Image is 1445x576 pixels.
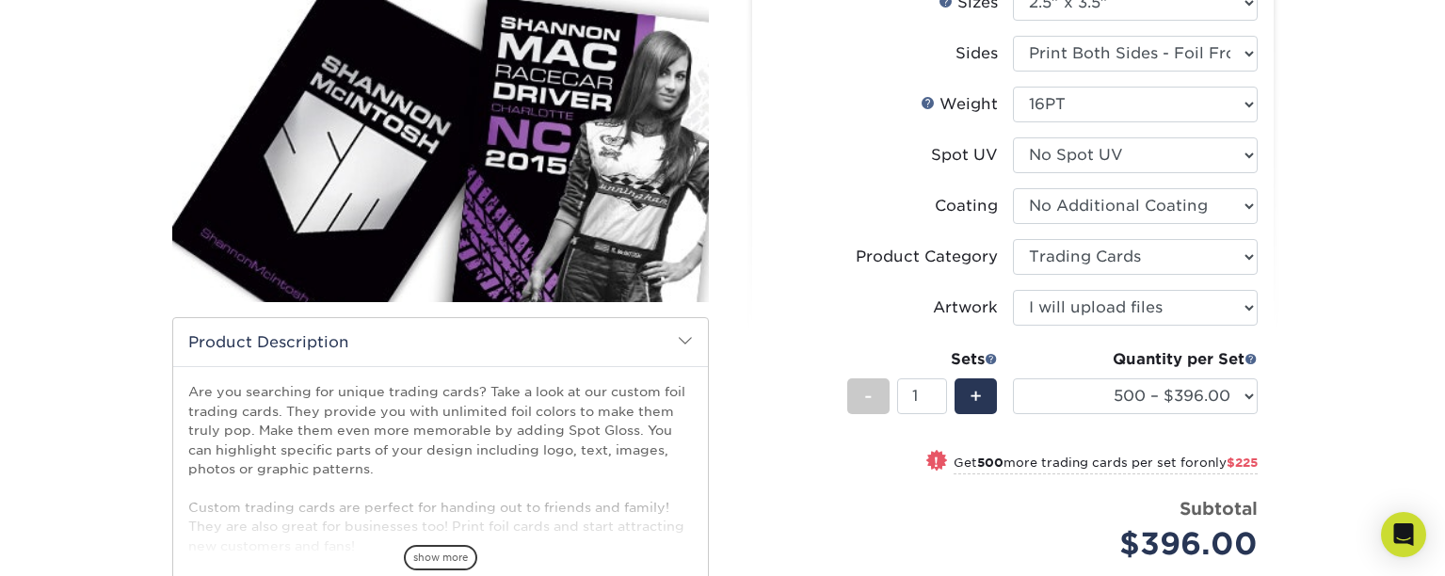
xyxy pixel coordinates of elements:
[934,452,939,472] span: !
[921,93,998,116] div: Weight
[173,318,708,366] h2: Product Description
[977,456,1003,470] strong: 500
[1199,456,1258,470] span: only
[188,382,693,555] p: Are you searching for unique trading cards? Take a look at our custom foil trading cards. They pr...
[1381,512,1426,557] div: Open Intercom Messenger
[864,382,873,410] span: -
[933,296,998,319] div: Artwork
[954,456,1258,474] small: Get more trading cards per set for
[404,545,477,570] span: show more
[856,246,998,268] div: Product Category
[955,42,998,65] div: Sides
[1227,456,1258,470] span: $225
[935,195,998,217] div: Coating
[1013,348,1258,371] div: Quantity per Set
[1180,498,1258,519] strong: Subtotal
[1027,521,1258,567] div: $396.00
[931,144,998,167] div: Spot UV
[970,382,982,410] span: +
[847,348,998,371] div: Sets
